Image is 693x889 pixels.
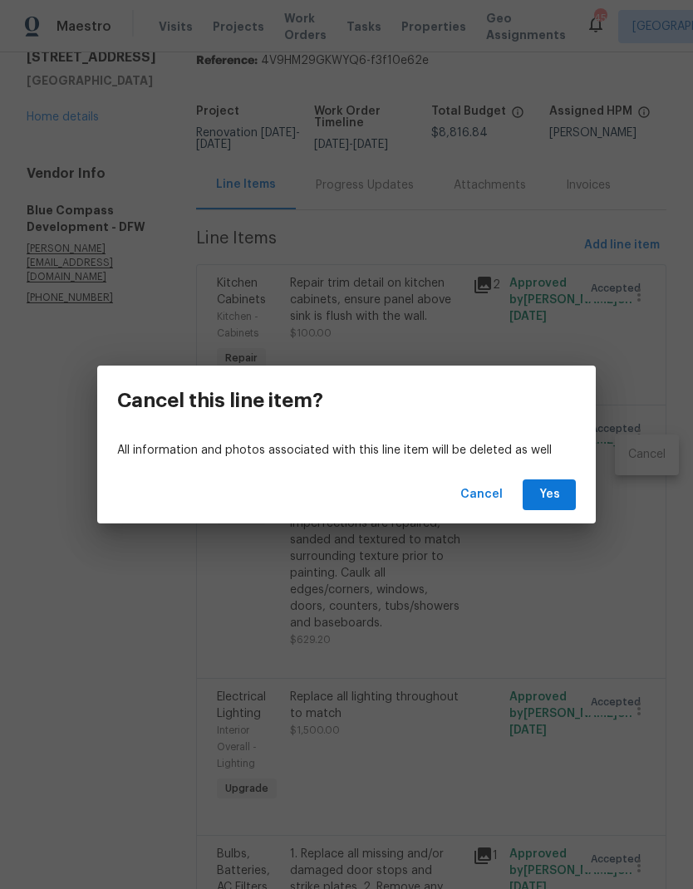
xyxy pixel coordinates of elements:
button: Yes [523,479,576,510]
button: Cancel [454,479,509,510]
p: All information and photos associated with this line item will be deleted as well [117,442,576,459]
h3: Cancel this line item? [117,389,323,412]
span: Cancel [460,484,503,505]
span: Yes [536,484,563,505]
